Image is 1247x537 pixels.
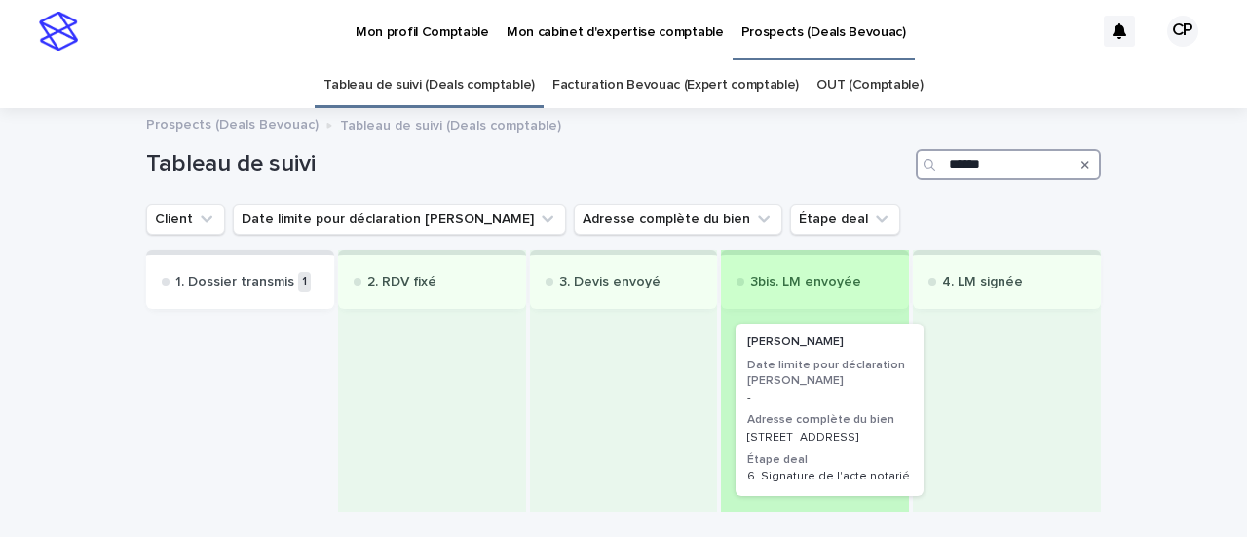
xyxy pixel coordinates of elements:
[146,150,908,178] h1: Tableau de suivi
[323,62,534,108] a: Tableau de suivi (Deals comptable)
[790,204,900,235] button: Étape deal
[146,204,225,235] button: Client
[233,204,566,235] button: Date limite pour déclaration loueur meublé
[552,62,799,108] a: Facturation Bevouac (Expert comptable)
[298,272,311,292] p: 1
[175,274,294,290] p: 1. Dossier transmis
[916,149,1101,180] input: Search
[1167,16,1198,47] div: CP
[340,113,561,134] p: Tableau de suivi (Deals comptable)
[39,12,78,51] img: stacker-logo-s-only.png
[816,62,923,108] a: OUT (Comptable)
[146,112,319,134] a: Prospects (Deals Bevouac)
[574,204,782,235] button: Adresse complète du bien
